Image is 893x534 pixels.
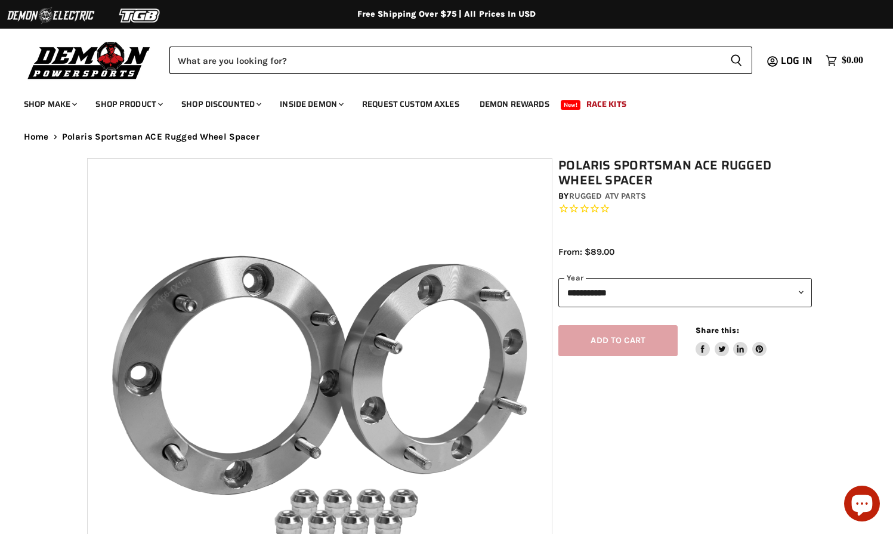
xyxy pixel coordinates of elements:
[24,132,49,142] a: Home
[169,47,752,74] form: Product
[569,191,646,201] a: Rugged ATV Parts
[781,53,812,68] span: Log in
[172,92,268,116] a: Shop Discounted
[62,132,259,142] span: Polaris Sportsman ACE Rugged Wheel Spacer
[6,4,95,27] img: Demon Electric Logo 2
[561,100,581,110] span: New!
[721,47,752,74] button: Search
[86,92,170,116] a: Shop Product
[95,4,185,27] img: TGB Logo 2
[696,326,738,335] span: Share this:
[696,325,767,357] aside: Share this:
[842,55,863,66] span: $0.00
[577,92,635,116] a: Race Kits
[15,92,84,116] a: Shop Make
[558,190,812,203] div: by
[271,92,351,116] a: Inside Demon
[24,39,155,81] img: Demon Powersports
[775,55,820,66] a: Log in
[169,47,721,74] input: Search
[471,92,558,116] a: Demon Rewards
[353,92,468,116] a: Request Custom Axles
[841,486,883,524] inbox-online-store-chat: Shopify online store chat
[820,52,869,69] a: $0.00
[558,246,614,257] span: From: $89.00
[15,87,860,116] ul: Main menu
[558,158,812,188] h1: Polaris Sportsman ACE Rugged Wheel Spacer
[558,203,812,215] span: Rated 0.0 out of 5 stars 0 reviews
[558,278,812,307] select: year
